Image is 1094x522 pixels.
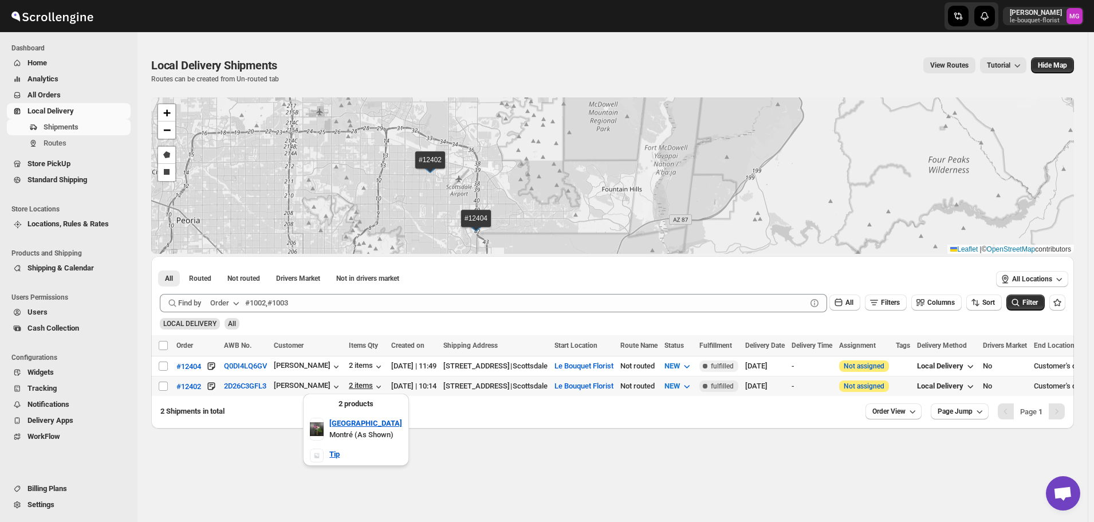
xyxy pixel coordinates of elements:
[11,353,132,362] span: Configurations
[699,342,732,350] span: Fulfillment
[158,270,180,286] button: All
[554,362,613,370] button: Le Bouquet Florist
[930,61,969,70] span: View Routes
[276,274,320,283] span: Drivers Market
[554,382,613,390] button: Le Bouquet Florist
[1067,8,1083,24] span: Melody Gluth
[391,360,436,372] div: [DATE] | 11:49
[829,295,860,311] button: All
[966,295,1002,311] button: Sort
[27,416,73,425] span: Delivery Apps
[349,381,384,393] button: 2 items
[983,380,1027,392] div: No
[182,270,218,286] button: Routed
[865,403,922,419] button: Order View
[711,382,734,391] span: fulfilled
[938,407,973,416] span: Page Jump
[467,219,485,231] img: Marker
[745,380,785,392] div: [DATE]
[1010,17,1062,24] p: le-bouquet-florist
[845,299,853,307] span: All
[310,398,402,410] div: 2 products
[7,380,131,397] button: Tracking
[554,342,597,350] span: Start Location
[996,271,1068,287] button: All Locations
[160,407,225,415] span: 2 Shipments in total
[1020,407,1042,416] span: Page
[27,91,61,99] span: All Orders
[7,87,131,103] button: All Orders
[27,264,94,272] span: Shipping & Calendar
[7,481,131,497] button: Billing Plans
[923,57,975,73] button: view route
[176,360,201,372] button: #12404
[792,342,832,350] span: Delivery Time
[987,245,1036,253] a: OpenStreetMap
[664,382,680,390] span: NEW
[27,107,74,115] span: Local Delivery
[27,432,60,441] span: WorkFlow
[664,342,684,350] span: Status
[983,342,1027,350] span: Drivers Market
[221,270,267,286] button: Unrouted
[987,61,1010,69] span: Tutorial
[210,297,229,309] div: Order
[872,407,906,416] span: Order View
[27,58,47,67] span: Home
[917,362,963,370] span: Local Delivery
[658,357,699,375] button: NEW
[27,368,54,376] span: Widgets
[9,2,95,30] img: ScrollEngine
[27,324,79,332] span: Cash Collection
[443,360,548,372] div: |
[329,449,340,460] a: Tip
[7,364,131,380] button: Widgets
[27,500,54,509] span: Settings
[203,294,249,312] button: Order
[336,274,399,283] span: Not in drivers market
[711,362,734,371] span: fulfilled
[11,205,132,214] span: Store Locations
[391,342,424,350] span: Created on
[422,160,439,173] img: Marker
[158,104,175,121] a: Zoom in
[620,342,658,350] span: Route Name
[274,361,342,372] button: [PERSON_NAME]
[896,342,910,350] span: Tags
[1006,295,1045,311] button: Filter
[349,361,384,372] div: 2 items
[329,450,340,458] b: Tip
[163,105,171,120] span: +
[931,403,989,419] button: Page Jump
[1031,57,1074,73] button: Map action label
[176,362,201,371] div: #12404
[176,382,201,391] div: #12402
[27,159,70,168] span: Store PickUp
[620,360,658,372] div: Not routed
[1046,476,1080,511] a: Open chat
[27,175,87,184] span: Standard Shipping
[349,342,378,350] span: Items Qty
[189,274,211,283] span: Routed
[7,397,131,413] button: Notifications
[911,295,962,311] button: Columns
[158,147,175,164] a: Draw a polygon
[917,382,963,390] span: Local Delivery
[274,381,342,393] button: [PERSON_NAME]
[44,139,66,147] span: Routes
[274,342,304,350] span: Customer
[881,299,900,307] span: Filters
[329,419,402,427] b: [GEOGRAPHIC_DATA]
[7,429,131,445] button: WorkFlow
[310,449,324,462] img: Item
[7,304,131,320] button: Users
[1069,13,1080,20] text: MG
[917,342,967,350] span: Delivery Method
[176,342,193,350] span: Order
[745,360,785,372] div: [DATE]
[158,121,175,139] a: Zoom out
[7,71,131,87] button: Analytics
[910,377,983,395] button: Local Delivery
[7,320,131,336] button: Cash Collection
